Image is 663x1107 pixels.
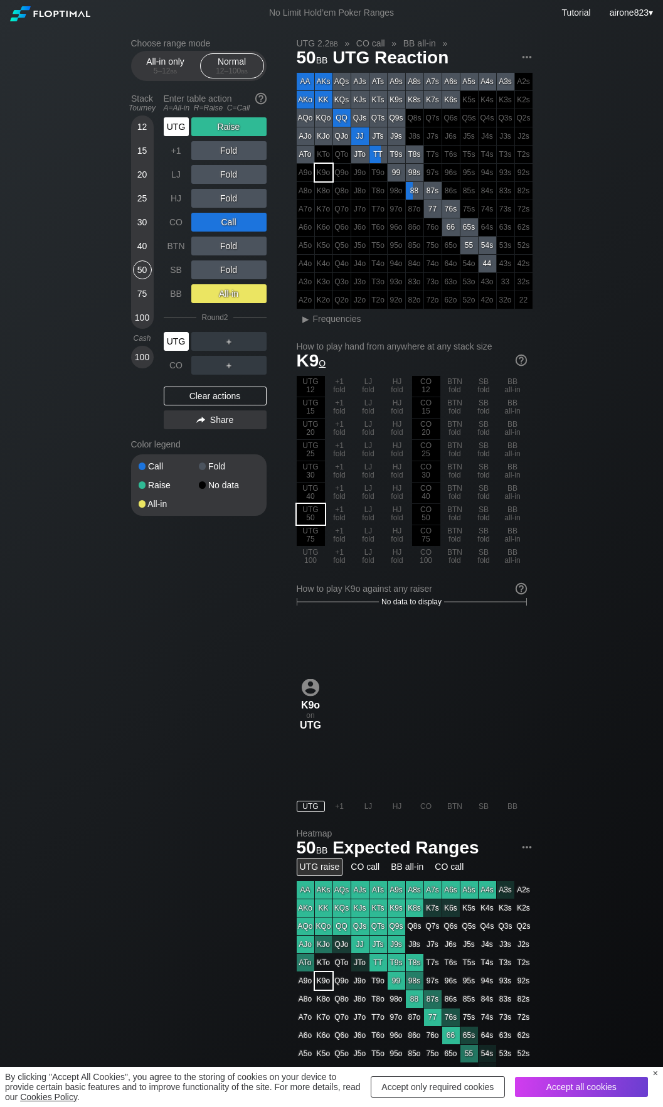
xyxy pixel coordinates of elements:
[191,189,267,208] div: Fold
[369,91,387,109] div: KTs
[406,109,423,127] div: 100% fold in prior round
[479,73,496,90] div: A4s
[383,483,411,503] div: HJ fold
[424,91,442,109] div: K7s
[497,218,514,236] div: 100% fold in prior round
[326,376,354,397] div: +1 fold
[139,500,199,508] div: All-in
[424,273,442,291] div: 100% fold in prior round
[351,255,369,272] div: 100% fold in prior round
[441,376,469,397] div: BTN fold
[383,419,411,439] div: HJ fold
[316,52,328,66] span: bb
[424,218,442,236] div: 100% fold in prior round
[424,200,442,218] div: 77
[333,218,351,236] div: 100% fold in prior round
[406,73,423,90] div: A8s
[385,38,403,48] span: »
[460,291,478,309] div: 100% fold in prior round
[333,127,351,145] div: QJo
[369,73,387,90] div: ATs
[191,117,267,136] div: Raise
[497,127,514,145] div: 100% fold in prior round
[333,291,351,309] div: 100% fold in prior round
[315,146,332,163] div: 100% fold in prior round
[497,91,514,109] div: 100% fold in prior round
[470,461,498,482] div: SB fold
[424,109,442,127] div: 100% fold in prior round
[412,376,440,397] div: 100% fold in prior round
[442,255,460,272] div: 100% fold in prior round
[383,440,411,461] div: HJ fold
[126,88,159,117] div: Stack
[333,200,351,218] div: 100% fold in prior round
[191,165,267,184] div: Fold
[497,164,514,181] div: 100% fold in prior round
[297,200,314,218] div: 100% fold in prior round
[460,273,478,291] div: 100% fold in prior round
[515,182,533,200] div: 100% fold in prior round
[333,73,351,90] div: AQs
[326,397,354,418] div: +1 fold
[164,104,267,112] div: A=All-in R=Raise C=Call
[497,109,514,127] div: 100% fold in prior round
[460,182,478,200] div: 100% fold in prior round
[315,291,332,309] div: 100% fold in prior round
[442,237,460,254] div: 100% fold in prior round
[333,109,351,127] div: QQ
[520,840,534,854] img: ellipsis.fd386fe8.svg
[369,109,387,127] div: QTs
[297,376,325,397] div: 100% fold in prior round
[514,353,528,367] img: help.32db89a4.svg
[354,419,383,439] div: LJ fold
[126,334,159,343] div: Cash
[412,397,440,418] div: 100% fold in prior round
[191,356,267,375] div: ＋
[326,461,354,482] div: +1 fold
[319,355,326,369] span: o
[499,397,527,418] div: BB all-in
[424,73,442,90] div: A7s
[351,73,369,90] div: AJs
[295,38,340,49] span: UTG 2.2
[412,440,440,461] div: 100% fold in prior round
[442,200,460,218] div: 76s
[388,109,405,127] div: Q9s
[133,308,152,327] div: 100
[354,397,383,418] div: LJ fold
[515,218,533,236] div: 100% fold in prior round
[607,6,655,19] div: ▾
[441,483,469,503] div: BTN fold
[369,237,387,254] div: 100% fold in prior round
[351,127,369,145] div: JJ
[460,218,478,236] div: 65s
[470,376,498,397] div: SB fold
[196,417,205,424] img: share.864f2f62.svg
[460,255,478,272] div: 100% fold in prior round
[351,164,369,181] div: 100% fold in prior round
[412,419,440,439] div: 100% fold in prior round
[297,483,325,503] div: 100% fold in prior round
[315,273,332,291] div: 100% fold in prior round
[333,91,351,109] div: KQs
[297,504,325,525] div: 100% fold in prior round
[441,397,469,418] div: BTN fold
[499,461,527,482] div: BB all-in
[369,200,387,218] div: 100% fold in prior round
[241,67,248,75] span: bb
[388,182,405,200] div: 100% fold in prior round
[297,351,326,370] span: K9
[406,255,423,272] div: 100% fold in prior round
[515,164,533,181] div: 100% fold in prior round
[126,104,159,112] div: Tourney
[460,91,478,109] div: 100% fold in prior round
[133,284,152,303] div: 75
[499,483,527,503] div: BB all-in
[199,462,259,471] div: Fold
[470,419,498,439] div: SB fold
[297,341,527,351] h2: How to play hand from anywhere at any stack size
[333,182,351,200] div: 100% fold in prior round
[164,387,267,405] div: Clear actions
[133,348,152,366] div: 100
[442,73,460,90] div: A6s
